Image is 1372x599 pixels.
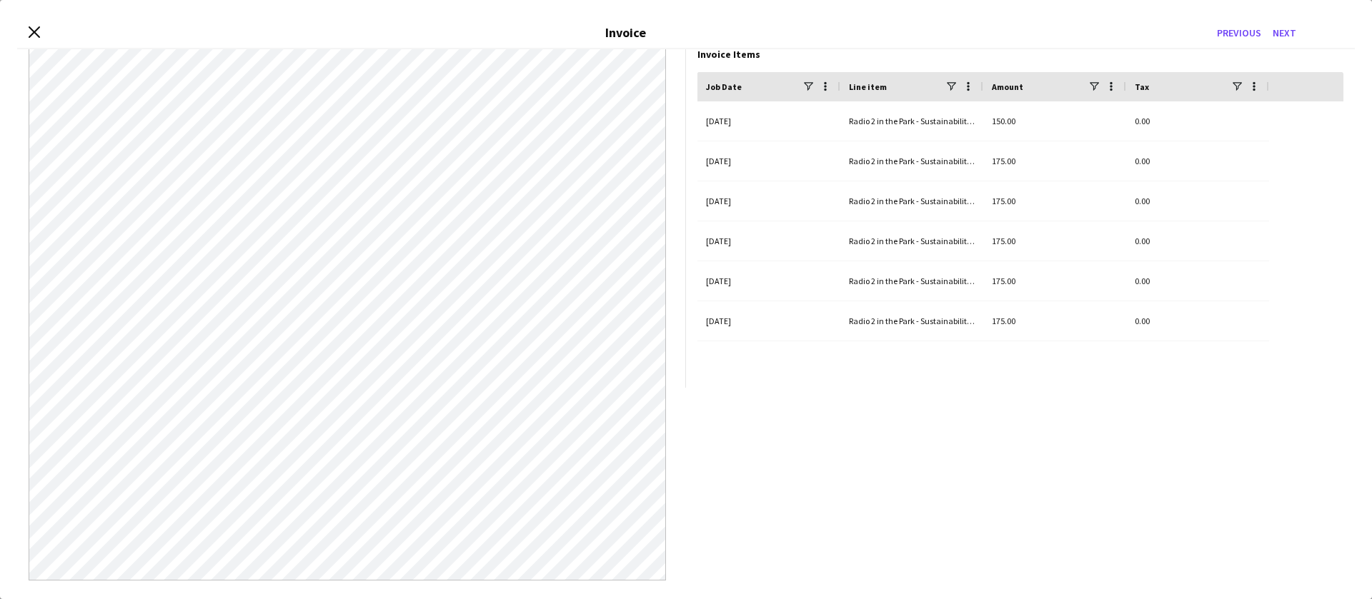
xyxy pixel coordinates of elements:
[983,221,1126,261] div: 175.00
[1126,301,1269,341] div: 0.00
[983,141,1126,181] div: 175.00
[840,221,983,261] div: Radio 2 in the Park - Sustainability Assistant (salary)
[697,221,840,261] div: [DATE]
[697,181,840,221] div: [DATE]
[706,81,742,92] span: Job Date
[697,341,840,381] div: [DATE]
[697,48,1343,61] div: Invoice Items
[840,141,983,181] div: Radio 2 in the Park - Sustainability Assistant (salary)
[983,341,1126,381] div: 175.00
[697,101,840,141] div: [DATE]
[840,261,983,301] div: Radio 2 in the Park - Sustainability Assistant (salary)
[605,24,646,41] h3: Invoice
[697,301,840,341] div: [DATE]
[697,261,840,301] div: [DATE]
[840,301,983,341] div: Radio 2 in the Park - Sustainability Assistant (salary)
[1126,261,1269,301] div: 0.00
[1126,141,1269,181] div: 0.00
[1126,221,1269,261] div: 0.00
[840,341,983,381] div: Radio 2 in the Park - Sustainability Assistant (salary)
[983,101,1126,141] div: 150.00
[840,101,983,141] div: Radio 2 in the Park - Sustainability Assistant (salary)
[1126,181,1269,221] div: 0.00
[992,81,1023,92] span: Amount
[1126,101,1269,141] div: 0.00
[1211,21,1267,44] button: Previous
[983,181,1126,221] div: 175.00
[697,141,840,181] div: [DATE]
[1135,81,1149,92] span: Tax
[1126,341,1269,381] div: 0.00
[983,301,1126,341] div: 175.00
[849,81,887,92] span: Line item
[840,181,983,221] div: Radio 2 in the Park - Sustainability Assistant (salary)
[1267,21,1302,44] button: Next
[983,261,1126,301] div: 175.00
